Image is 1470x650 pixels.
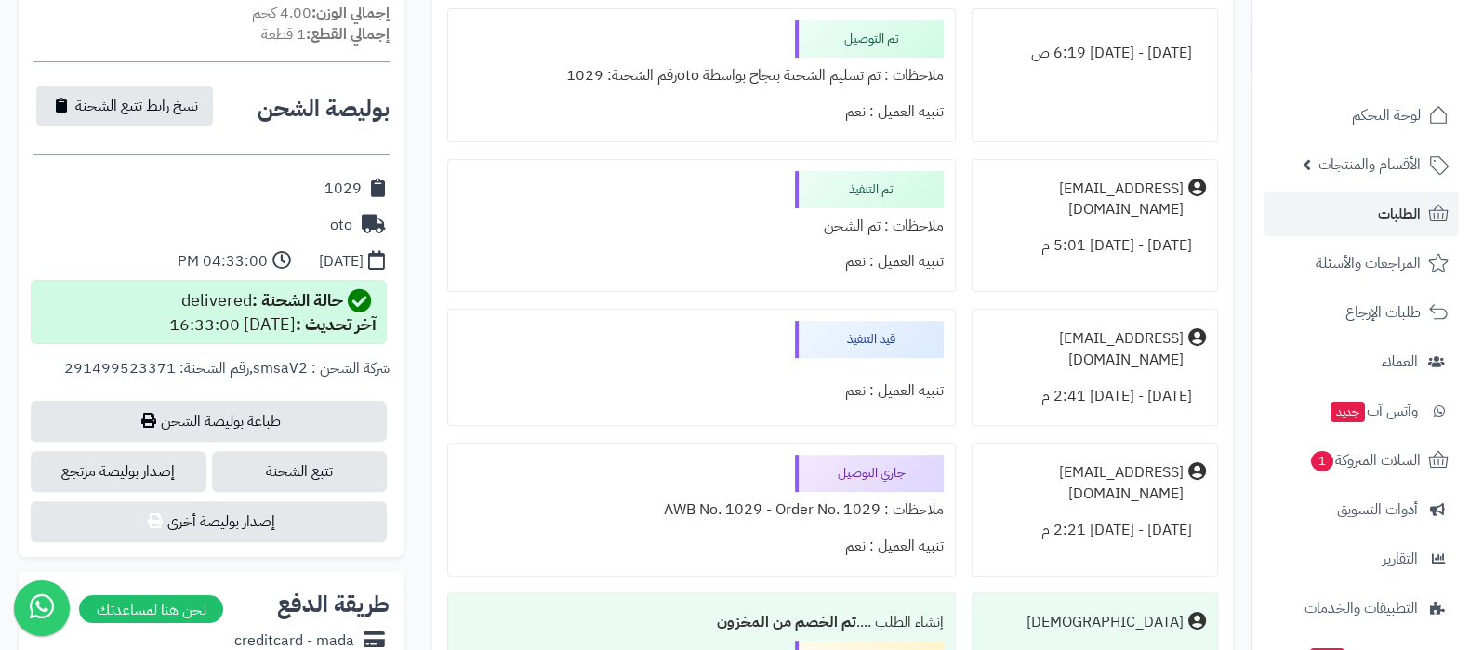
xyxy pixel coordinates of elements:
a: وآتس آبجديد [1264,389,1459,433]
div: ملاحظات : تم الشحن [459,208,944,245]
span: رقم الشحنة: 291499523371 [64,357,249,379]
small: 1 قطعة [261,23,390,46]
div: تنبيه العميل : نعم [459,373,944,409]
div: delivered [DATE] 16:33:00 [169,288,377,337]
div: [DATE] - [DATE] 5:01 م [984,228,1206,264]
small: 4.00 كجم [252,2,390,24]
a: المراجعات والأسئلة [1264,241,1459,285]
div: تم التوصيل [795,20,944,58]
a: لوحة التحكم [1264,93,1459,138]
div: oto [330,215,352,236]
div: [DATE] - [DATE] 2:21 م [984,512,1206,549]
strong: حالة الشحنة : [252,287,343,312]
div: 1029 [324,179,362,200]
div: تنبيه العميل : نعم [459,244,944,280]
span: الأقسام والمنتجات [1318,152,1421,178]
a: الطلبات [1264,192,1459,236]
span: الطلبات [1378,201,1421,227]
span: نسخ رابط تتبع الشحنة [75,95,198,117]
div: إنشاء الطلب .... [459,604,944,641]
strong: إجمالي القطع: [306,23,390,46]
span: 1 [1311,451,1333,471]
div: [DEMOGRAPHIC_DATA] [1026,612,1184,633]
h2: بوليصة الشحن [258,98,390,120]
span: المراجعات والأسئلة [1316,250,1421,276]
div: [EMAIL_ADDRESS][DOMAIN_NAME] [984,179,1184,221]
span: السلات المتروكة [1309,447,1421,473]
strong: إجمالي الوزن: [311,2,390,24]
span: شركة الشحن : smsaV2 [253,357,390,379]
a: العملاء [1264,339,1459,384]
div: [DATE] [319,251,364,272]
img: logo-2.png [1344,14,1452,53]
span: العملاء [1382,349,1418,375]
a: طلبات الإرجاع [1264,290,1459,335]
div: ملاحظات : تم تسليم الشحنة بنجاح بواسطة otoرقم الشحنة: 1029 [459,58,944,94]
span: إصدار بوليصة مرتجع [31,451,206,492]
span: أدوات التسويق [1337,497,1418,523]
span: التطبيقات والخدمات [1304,595,1418,621]
div: تم التنفيذ [795,171,944,208]
div: تنبيه العميل : نعم [459,528,944,564]
div: ملاحظات : AWB No. 1029 - Order No. 1029 [459,492,944,528]
span: وآتس آب [1329,398,1418,424]
button: إصدار بوليصة أخرى [31,501,387,542]
div: [DATE] - [DATE] 2:41 م [984,378,1206,415]
div: , [33,358,390,401]
span: جديد [1331,402,1365,422]
div: تنبيه العميل : نعم [459,94,944,130]
div: 04:33:00 PM [178,251,268,272]
span: التقارير [1383,546,1418,572]
button: نسخ رابط تتبع الشحنة [36,86,213,126]
a: تتبع الشحنة [212,451,388,492]
b: تم الخصم من المخزون [717,611,856,633]
a: طباعة بوليصة الشحن [31,401,387,442]
a: التقارير [1264,537,1459,581]
div: قيد التنفيذ [795,321,944,358]
h2: طريقة الدفع [277,593,390,616]
a: السلات المتروكة1 [1264,438,1459,483]
a: التطبيقات والخدمات [1264,586,1459,630]
a: أدوات التسويق [1264,487,1459,532]
span: لوحة التحكم [1352,102,1421,128]
strong: آخر تحديث : [296,312,377,337]
div: [DATE] - [DATE] 6:19 ص [984,35,1206,72]
div: جاري التوصيل [795,455,944,492]
div: [EMAIL_ADDRESS][DOMAIN_NAME] [984,462,1184,505]
div: [EMAIL_ADDRESS][DOMAIN_NAME] [984,328,1184,371]
span: طلبات الإرجاع [1345,299,1421,325]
